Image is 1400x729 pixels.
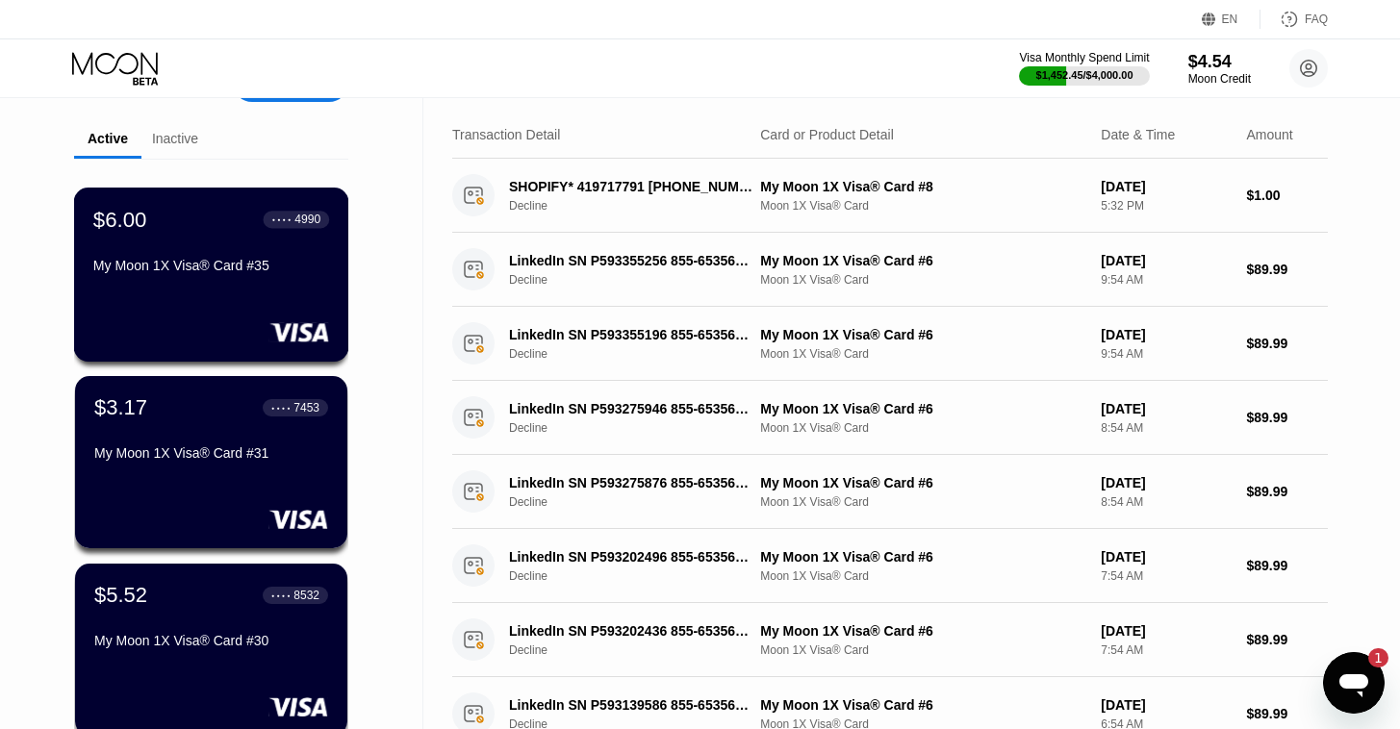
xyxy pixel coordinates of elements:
[1247,484,1329,499] div: $89.99
[1101,199,1231,213] div: 5:32 PM
[452,529,1328,603] div: LinkedIn SN P593202496 855-6535653 USDeclineMy Moon 1X Visa® Card #6Moon 1X Visa® Card[DATE]7:54 ...
[1101,643,1231,657] div: 7:54 AM
[509,495,773,509] div: Decline
[1247,706,1329,721] div: $89.99
[1101,347,1231,361] div: 9:54 AM
[509,549,754,565] div: LinkedIn SN P593202496 855-6535653 US
[760,253,1085,268] div: My Moon 1X Visa® Card #6
[760,475,1085,490] div: My Moon 1X Visa® Card #6
[1036,69,1133,81] div: $1,452.45 / $4,000.00
[1247,410,1329,425] div: $89.99
[509,253,754,268] div: LinkedIn SN P593355256 855-6535653 US
[1101,179,1231,194] div: [DATE]
[760,697,1085,713] div: My Moon 1X Visa® Card #6
[1202,10,1260,29] div: EN
[509,273,773,287] div: Decline
[760,179,1085,194] div: My Moon 1X Visa® Card #8
[94,445,328,461] div: My Moon 1X Visa® Card #31
[88,131,128,146] div: Active
[760,421,1085,435] div: Moon 1X Visa® Card
[271,405,291,411] div: ● ● ● ●
[760,623,1085,639] div: My Moon 1X Visa® Card #6
[509,401,754,416] div: LinkedIn SN P593275946 855-6535653 US
[1101,127,1175,142] div: Date & Time
[509,179,754,194] div: SHOPIFY* 419717791 [PHONE_NUMBER] US
[294,213,320,226] div: 4990
[760,127,894,142] div: Card or Product Detail
[93,207,147,232] div: $6.00
[1101,401,1231,416] div: [DATE]
[1247,632,1329,647] div: $89.99
[1247,336,1329,351] div: $89.99
[760,569,1085,583] div: Moon 1X Visa® Card
[1101,273,1231,287] div: 9:54 AM
[1101,495,1231,509] div: 8:54 AM
[1101,569,1231,583] div: 7:54 AM
[94,395,147,420] div: $3.17
[293,401,319,415] div: 7453
[94,583,147,608] div: $5.52
[760,347,1085,361] div: Moon 1X Visa® Card
[760,327,1085,342] div: My Moon 1X Visa® Card #6
[1101,475,1231,490] div: [DATE]
[760,643,1085,657] div: Moon 1X Visa® Card
[1305,13,1328,26] div: FAQ
[293,589,319,602] div: 8532
[509,475,754,490] div: LinkedIn SN P593275876 855-6535653 US
[1247,262,1329,277] div: $89.99
[1101,421,1231,435] div: 8:54 AM
[452,381,1328,455] div: LinkedIn SN P593275946 855-6535653 USDeclineMy Moon 1X Visa® Card #6Moon 1X Visa® Card[DATE]8:54 ...
[1260,10,1328,29] div: FAQ
[1222,13,1238,26] div: EN
[152,131,198,146] div: Inactive
[509,327,754,342] div: LinkedIn SN P593355196 855-6535653 US
[1019,51,1149,64] div: Visa Monthly Spend Limit
[509,643,773,657] div: Decline
[452,307,1328,381] div: LinkedIn SN P593355196 855-6535653 USDeclineMy Moon 1X Visa® Card #6Moon 1X Visa® Card[DATE]9:54 ...
[1247,188,1329,203] div: $1.00
[1188,72,1251,86] div: Moon Credit
[760,549,1085,565] div: My Moon 1X Visa® Card #6
[452,603,1328,677] div: LinkedIn SN P593202436 855-6535653 USDeclineMy Moon 1X Visa® Card #6Moon 1X Visa® Card[DATE]7:54 ...
[1019,51,1149,86] div: Visa Monthly Spend Limit$1,452.45/$4,000.00
[452,159,1328,233] div: SHOPIFY* 419717791 [PHONE_NUMBER] USDeclineMy Moon 1X Visa® Card #8Moon 1X Visa® Card[DATE]5:32 P...
[452,455,1328,529] div: LinkedIn SN P593275876 855-6535653 USDeclineMy Moon 1X Visa® Card #6Moon 1X Visa® Card[DATE]8:54 ...
[760,199,1085,213] div: Moon 1X Visa® Card
[509,569,773,583] div: Decline
[1101,327,1231,342] div: [DATE]
[75,189,347,361] div: $6.00● ● ● ●4990My Moon 1X Visa® Card #35
[509,697,754,713] div: LinkedIn SN P593139586 855-6535653 US
[509,421,773,435] div: Decline
[760,495,1085,509] div: Moon 1X Visa® Card
[1247,127,1293,142] div: Amount
[1101,549,1231,565] div: [DATE]
[1101,623,1231,639] div: [DATE]
[94,633,328,648] div: My Moon 1X Visa® Card #30
[1101,253,1231,268] div: [DATE]
[452,127,560,142] div: Transaction Detail
[271,592,291,598] div: ● ● ● ●
[760,401,1085,416] div: My Moon 1X Visa® Card #6
[452,233,1328,307] div: LinkedIn SN P593355256 855-6535653 USDeclineMy Moon 1X Visa® Card #6Moon 1X Visa® Card[DATE]9:54 ...
[272,216,292,222] div: ● ● ● ●
[1188,52,1251,72] div: $4.54
[1188,52,1251,86] div: $4.54Moon Credit
[509,623,754,639] div: LinkedIn SN P593202436 855-6535653 US
[509,199,773,213] div: Decline
[75,376,347,548] div: $3.17● ● ● ●7453My Moon 1X Visa® Card #31
[1350,648,1388,667] iframe: Number of unread messages
[1323,652,1385,714] iframe: Button to launch messaging window, 1 unread message
[1247,558,1329,573] div: $89.99
[93,258,329,273] div: My Moon 1X Visa® Card #35
[760,273,1085,287] div: Moon 1X Visa® Card
[1101,697,1231,713] div: [DATE]
[509,347,773,361] div: Decline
